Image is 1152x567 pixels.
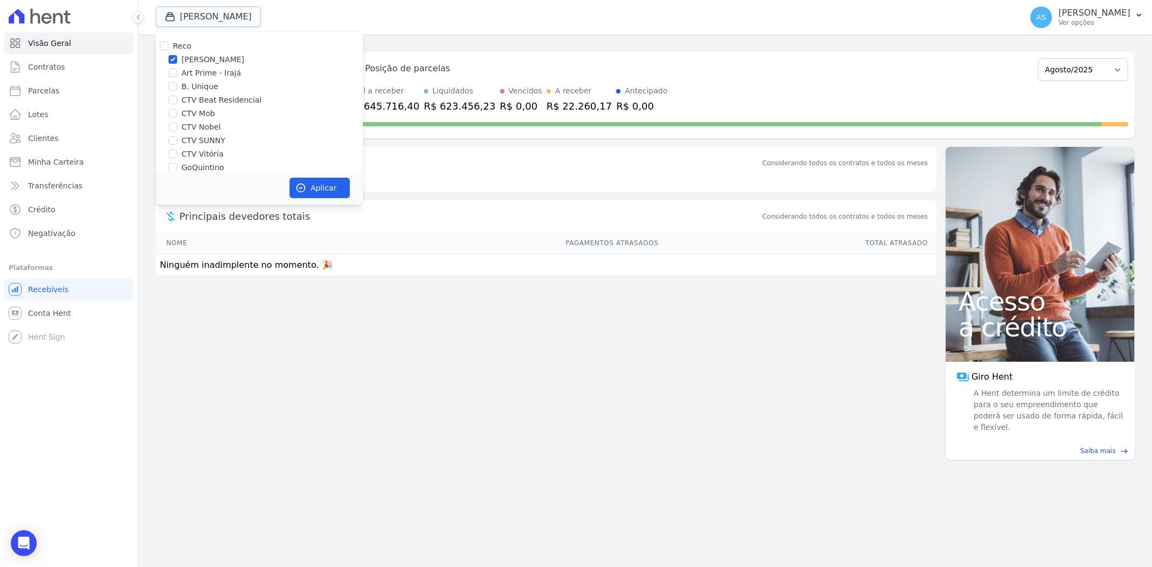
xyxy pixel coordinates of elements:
a: Conta Hent [4,302,133,324]
button: AS [PERSON_NAME] Ver opções [1022,2,1152,32]
span: Giro Hent [972,370,1013,383]
a: Saiba mais east [952,446,1128,456]
div: R$ 0,00 [616,99,668,113]
div: Plataformas [9,261,129,274]
span: Recebíveis [28,284,69,295]
button: [PERSON_NAME] [156,6,261,27]
span: Crédito [28,204,56,215]
th: Nome [156,232,295,254]
div: Antecipado [625,85,668,97]
div: Total a receber [348,85,420,97]
th: Total Atrasado [659,232,937,254]
span: Contratos [28,62,65,72]
div: R$ 0,00 [500,99,542,113]
label: CTV Beat Residencial [181,94,261,106]
div: Considerando todos os contratos e todos os meses [763,158,928,168]
span: AS [1036,13,1046,21]
a: Transferências [4,175,133,197]
button: Aplicar [289,178,350,198]
span: Minha Carteira [28,157,84,167]
label: GoQuintino [181,162,224,173]
span: a crédito [959,314,1122,340]
span: Visão Geral [28,38,71,49]
span: Transferências [28,180,83,191]
label: CTV SUNNY [181,135,225,146]
div: Posição de parcelas [365,62,450,75]
div: Liquidados [433,85,474,97]
th: Pagamentos Atrasados [295,232,659,254]
a: Minha Carteira [4,151,133,173]
span: Conta Hent [28,308,71,319]
a: Crédito [4,199,133,220]
span: Acesso [959,288,1122,314]
span: Lotes [28,109,49,120]
div: R$ 22.260,17 [547,99,612,113]
label: [PERSON_NAME] [181,54,244,65]
a: Negativação [4,222,133,244]
a: Contratos [4,56,133,78]
a: Lotes [4,104,133,125]
a: Clientes [4,127,133,149]
p: [PERSON_NAME] [1059,8,1130,18]
td: Ninguém inadimplente no momento. 🎉 [156,254,937,276]
span: east [1120,447,1128,455]
label: CTV Nobel [181,122,221,133]
div: Vencidos [509,85,542,97]
div: A receber [555,85,592,97]
div: R$ 623.456,23 [424,99,496,113]
span: Parcelas [28,85,59,96]
a: Recebíveis [4,279,133,300]
span: Negativação [28,228,76,239]
label: Reco [173,42,191,50]
label: B. Unique [181,81,218,92]
span: Considerando todos os contratos e todos os meses [763,212,928,221]
span: Saiba mais [1080,446,1116,456]
p: Ver opções [1059,18,1130,27]
span: Clientes [28,133,58,144]
a: Visão Geral [4,32,133,54]
label: CTV Vitória [181,148,224,160]
div: Open Intercom Messenger [11,530,37,556]
label: Art Prime - Irajá [181,67,241,79]
a: Parcelas [4,80,133,102]
span: Principais devedores totais [179,209,760,224]
div: Saldo devedor total [179,156,760,170]
p: Sem saldo devedor no momento. 🎉 [156,170,937,192]
div: R$ 645.716,40 [348,99,420,113]
label: CTV Mob [181,108,215,119]
span: A Hent determina um limite de crédito para o seu empreendimento que poderá ser usado de forma ráp... [972,388,1124,433]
